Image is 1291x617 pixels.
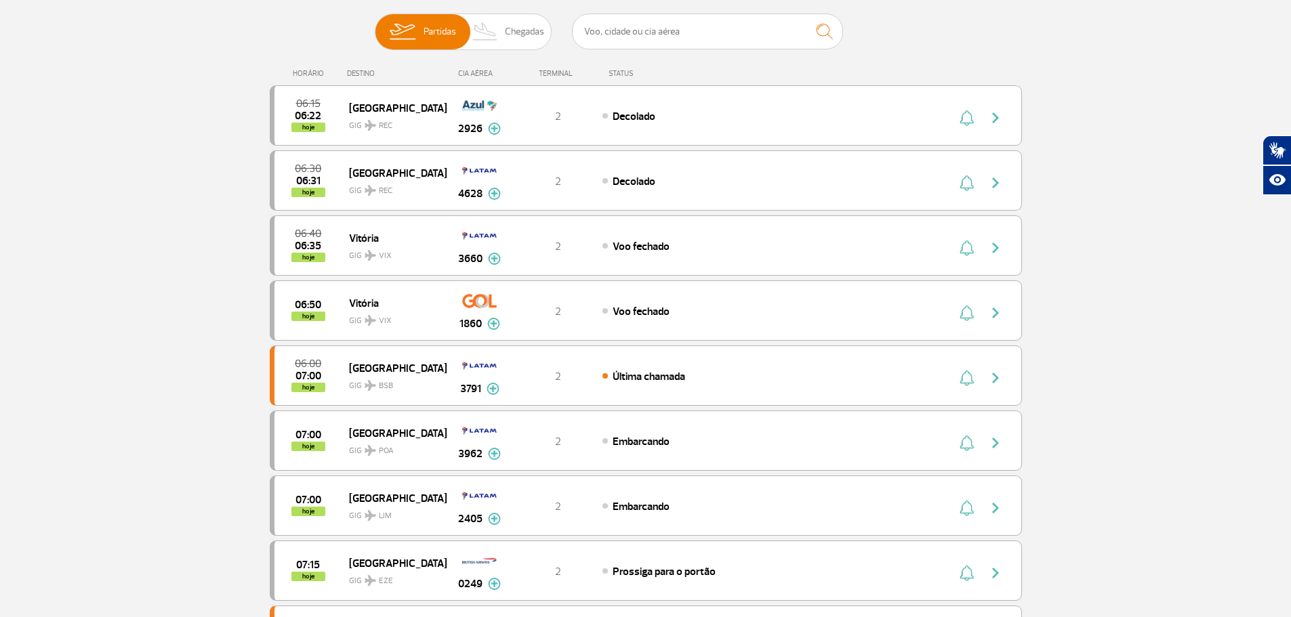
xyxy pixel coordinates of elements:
img: sino-painel-voo.svg [960,370,974,386]
span: GIG [349,177,436,197]
span: VIX [379,315,392,327]
span: POA [379,445,394,457]
img: seta-direita-painel-voo.svg [987,500,1004,516]
span: GIG [349,503,436,522]
span: 2 [555,435,561,448]
span: 2025-09-26 07:00:00 [295,371,321,381]
span: Vitória [349,229,436,247]
img: destiny_airplane.svg [365,250,376,261]
span: 2025-09-26 07:00:00 [295,430,321,440]
img: sino-painel-voo.svg [960,175,974,191]
span: 2405 [458,511,483,527]
span: hoje [291,572,325,581]
img: destiny_airplane.svg [365,445,376,456]
span: 4628 [458,186,483,202]
span: 0249 [458,576,483,592]
span: REC [379,185,392,197]
span: [GEOGRAPHIC_DATA] [349,164,436,182]
span: Chegadas [505,14,544,49]
span: 2 [555,305,561,318]
input: Voo, cidade ou cia aérea [572,14,843,49]
span: 2025-09-26 06:22:13 [295,111,321,121]
div: STATUS [602,69,712,78]
div: Plugin de acessibilidade da Hand Talk. [1263,135,1291,195]
span: REC [379,120,392,132]
img: mais-info-painel-voo.svg [488,578,501,590]
img: mais-info-painel-voo.svg [488,253,501,265]
span: GIG [349,307,436,327]
span: GIG [349,242,436,262]
img: seta-direita-painel-voo.svg [987,565,1004,581]
span: GIG [349,112,436,132]
span: Vitória [349,294,436,312]
img: seta-direita-painel-voo.svg [987,110,1004,126]
span: Partidas [424,14,456,49]
img: destiny_airplane.svg [365,120,376,131]
span: Embarcando [613,500,670,513]
img: mais-info-painel-voo.svg [487,383,499,395]
img: destiny_airplane.svg [365,185,376,196]
span: hoje [291,123,325,132]
span: [GEOGRAPHIC_DATA] [349,359,436,377]
span: 2025-09-26 06:00:00 [295,359,321,368]
span: 2 [555,240,561,253]
img: sino-painel-voo.svg [960,500,974,516]
span: 2025-09-26 07:00:00 [295,495,321,505]
span: hoje [291,442,325,451]
span: 1860 [459,316,482,332]
div: HORÁRIO [274,69,348,78]
span: 2025-09-26 06:15:00 [296,99,321,108]
button: Abrir recursos assistivos. [1263,165,1291,195]
span: EZE [379,575,393,587]
span: Decolado [613,110,655,123]
span: 2025-09-26 06:35:48 [295,241,321,251]
span: 3660 [458,251,483,267]
span: 2 [555,110,561,123]
img: mais-info-painel-voo.svg [488,188,501,200]
img: destiny_airplane.svg [365,315,376,326]
span: hoje [291,507,325,516]
img: sino-painel-voo.svg [960,240,974,256]
span: VIX [379,250,392,262]
span: Voo fechado [613,305,670,318]
img: mais-info-painel-voo.svg [488,448,501,460]
img: seta-direita-painel-voo.svg [987,240,1004,256]
img: seta-direita-painel-voo.svg [987,175,1004,191]
span: LIM [379,510,392,522]
div: DESTINO [347,69,446,78]
img: sino-painel-voo.svg [960,305,974,321]
span: Decolado [613,175,655,188]
span: Embarcando [613,435,670,448]
span: [GEOGRAPHIC_DATA] [349,489,436,507]
img: destiny_airplane.svg [365,575,376,586]
span: 2926 [458,121,483,137]
span: 2025-09-26 06:31:00 [296,176,321,186]
span: Última chamada [613,370,685,383]
img: sino-painel-voo.svg [960,565,974,581]
img: destiny_airplane.svg [365,380,376,391]
span: 2 [555,370,561,383]
span: 2 [555,500,561,513]
img: seta-direita-painel-voo.svg [987,370,1004,386]
span: Voo fechado [613,240,670,253]
img: mais-info-painel-voo.svg [487,318,500,330]
img: mais-info-painel-voo.svg [488,123,501,135]
span: hoje [291,253,325,262]
span: hoje [291,188,325,197]
span: GIG [349,438,436,457]
img: seta-direita-painel-voo.svg [987,435,1004,451]
div: CIA AÉREA [446,69,514,78]
span: [GEOGRAPHIC_DATA] [349,424,436,442]
span: 3791 [460,381,481,397]
div: TERMINAL [514,69,602,78]
span: [GEOGRAPHIC_DATA] [349,554,436,572]
span: 2025-09-26 06:50:00 [295,300,321,310]
span: 2 [555,565,561,578]
span: Prossiga para o portão [613,565,716,578]
span: 2 [555,175,561,188]
span: BSB [379,380,393,392]
img: destiny_airplane.svg [365,510,376,521]
span: GIG [349,568,436,587]
span: 2025-09-26 07:15:00 [296,560,320,570]
span: 2025-09-26 06:40:00 [295,229,321,238]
